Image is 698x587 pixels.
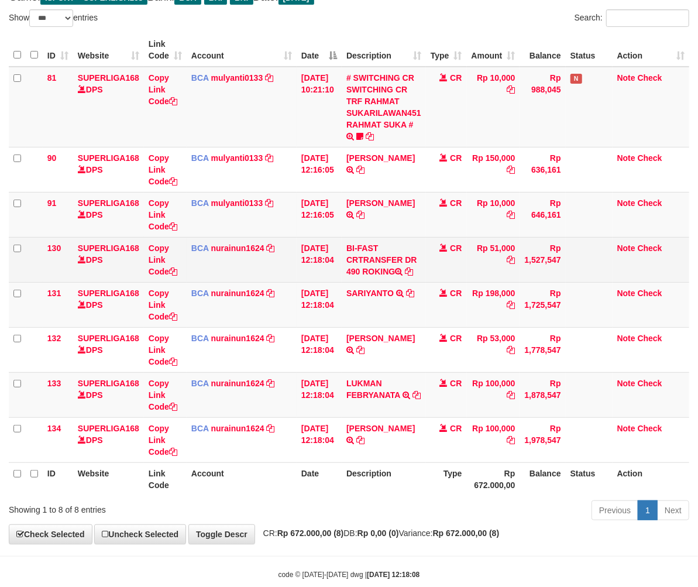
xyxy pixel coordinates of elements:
[29,9,73,27] select: Showentries
[520,147,565,192] td: Rp 636,161
[507,345,515,355] a: Copy Rp 53,000 to clipboard
[297,147,342,192] td: [DATE] 12:16:05
[9,499,282,516] div: Showing 1 to 8 of 8 entries
[211,153,263,163] a: mulyanti0133
[638,334,662,343] a: Check
[433,528,500,538] strong: Rp 672.000,00 (8)
[47,198,57,208] span: 91
[149,334,177,366] a: Copy Link Code
[73,192,144,237] td: DPS
[211,334,264,343] a: nurainun1624
[342,33,426,67] th: Description: activate to sort column ascending
[187,462,297,496] th: Account
[450,379,462,388] span: CR
[467,237,520,282] td: Rp 51,000
[73,327,144,372] td: DPS
[638,243,662,253] a: Check
[47,379,61,388] span: 133
[450,424,462,433] span: CR
[73,372,144,417] td: DPS
[73,237,144,282] td: DPS
[467,192,520,237] td: Rp 10,000
[257,528,500,538] span: CR: DB: Variance:
[265,153,273,163] a: Copy mulyanti0133 to clipboard
[191,153,209,163] span: BCA
[450,243,462,253] span: CR
[356,210,365,219] a: Copy RIYO RAHMAN to clipboard
[346,198,415,208] a: [PERSON_NAME]
[267,243,275,253] a: Copy nurainun1624 to clipboard
[149,424,177,456] a: Copy Link Code
[450,73,462,83] span: CR
[405,267,413,276] a: Copy BI-FAST CRTRANSFER DR 490 ROKING to clipboard
[507,300,515,310] a: Copy Rp 198,000 to clipboard
[346,334,415,343] a: [PERSON_NAME]
[297,372,342,417] td: [DATE] 12:18:04
[144,33,187,67] th: Link Code: activate to sort column ascending
[211,243,264,253] a: nurainun1624
[78,198,139,208] a: SUPERLIGA168
[297,33,342,67] th: Date: activate to sort column descending
[191,243,209,253] span: BCA
[149,153,177,186] a: Copy Link Code
[657,500,689,520] a: Next
[265,73,273,83] a: Copy mulyanti0133 to clipboard
[297,67,342,147] td: [DATE] 10:21:10
[638,379,662,388] a: Check
[265,198,273,208] a: Copy mulyanti0133 to clipboard
[149,379,177,411] a: Copy Link Code
[47,153,57,163] span: 90
[73,282,144,327] td: DPS
[211,73,263,83] a: mulyanti0133
[191,424,209,433] span: BCA
[342,462,426,496] th: Description
[450,153,462,163] span: CR
[412,390,421,400] a: Copy LUKMAN FEBRYANATA to clipboard
[297,327,342,372] td: [DATE] 12:18:04
[9,9,98,27] label: Show entries
[617,424,635,433] a: Note
[149,198,177,231] a: Copy Link Code
[277,528,344,538] strong: Rp 672.000,00 (8)
[47,73,57,83] span: 81
[211,424,264,433] a: nurainun1624
[43,462,73,496] th: ID
[507,165,515,174] a: Copy Rp 150,000 to clipboard
[356,435,365,445] a: Copy ASEP PIRMAN HIDAYA to clipboard
[617,379,635,388] a: Note
[357,528,399,538] strong: Rp 0,00 (0)
[450,198,462,208] span: CR
[450,334,462,343] span: CR
[592,500,638,520] a: Previous
[507,210,515,219] a: Copy Rp 10,000 to clipboard
[507,435,515,445] a: Copy Rp 100,000 to clipboard
[638,73,662,83] a: Check
[617,243,635,253] a: Note
[638,198,662,208] a: Check
[73,33,144,67] th: Website: activate to sort column ascending
[507,255,515,265] a: Copy Rp 51,000 to clipboard
[267,424,275,433] a: Copy nurainun1624 to clipboard
[78,424,139,433] a: SUPERLIGA168
[73,417,144,462] td: DPS
[191,379,209,388] span: BCA
[406,289,414,298] a: Copy SARIYANTO to clipboard
[342,237,426,282] td: BI-FAST CRTRANSFER DR 490 ROKING
[346,424,415,433] a: [PERSON_NAME]
[520,462,565,496] th: Balance
[520,237,565,282] td: Rp 1,527,547
[78,243,139,253] a: SUPERLIGA168
[78,153,139,163] a: SUPERLIGA168
[467,67,520,147] td: Rp 10,000
[566,33,613,67] th: Status
[267,334,275,343] a: Copy nurainun1624 to clipboard
[297,417,342,462] td: [DATE] 12:18:04
[73,147,144,192] td: DPS
[467,462,520,496] th: Rp 672.000,00
[617,153,635,163] a: Note
[191,73,209,83] span: BCA
[73,462,144,496] th: Website
[191,289,209,298] span: BCA
[575,9,689,27] label: Search:
[211,379,264,388] a: nurainun1624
